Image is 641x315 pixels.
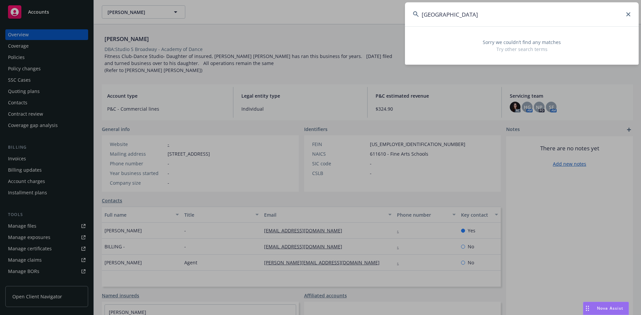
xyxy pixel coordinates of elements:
[583,302,629,315] button: Nova Assist
[583,302,592,315] div: Drag to move
[413,39,631,46] span: Sorry we couldn’t find any matches
[405,2,639,26] input: Search...
[597,305,623,311] span: Nova Assist
[413,46,631,53] span: Try other search terms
